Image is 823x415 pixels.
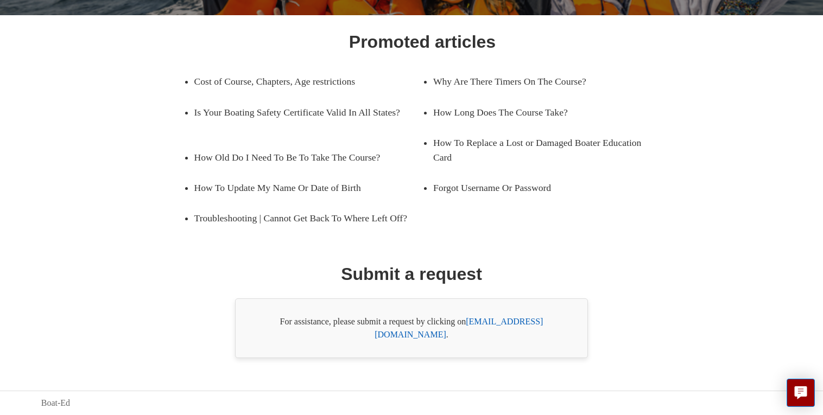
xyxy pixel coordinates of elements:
a: Is Your Boating Safety Certificate Valid In All States? [194,97,422,127]
a: Boat-Ed [41,397,70,410]
h1: Promoted articles [349,29,496,55]
a: How Long Does The Course Take? [433,97,645,127]
a: Cost of Course, Chapters, Age restrictions [194,66,406,97]
button: Live chat [787,379,815,407]
a: How Old Do I Need To Be To Take The Course? [194,142,406,173]
a: Why Are There Timers On The Course? [433,66,645,97]
h1: Submit a request [341,261,482,287]
a: Forgot Username Or Password [433,173,645,203]
a: Troubleshooting | Cannot Get Back To Where Left Off? [194,203,422,233]
a: How To Update My Name Or Date of Birth [194,173,406,203]
div: For assistance, please submit a request by clicking on . [235,298,588,358]
a: How To Replace a Lost or Damaged Boater Education Card [433,127,661,173]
